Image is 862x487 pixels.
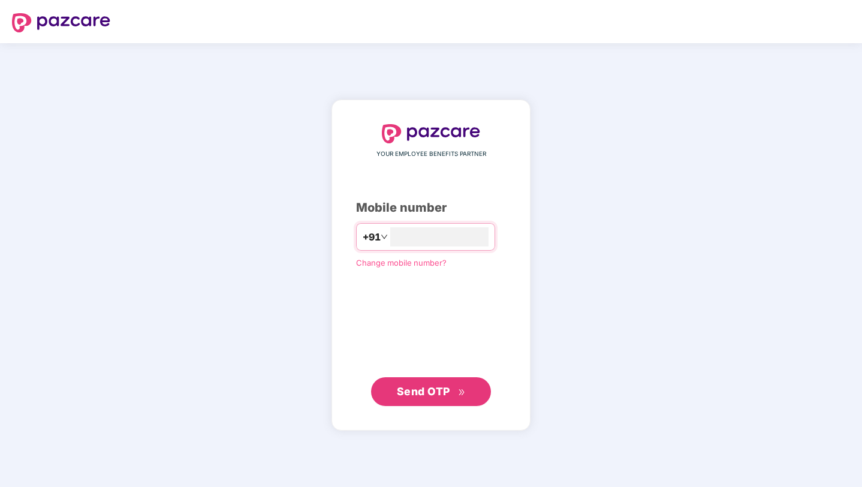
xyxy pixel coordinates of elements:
[371,377,491,406] button: Send OTPdouble-right
[376,149,486,159] span: YOUR EMPLOYEE BENEFITS PARTNER
[397,385,450,398] span: Send OTP
[356,199,506,217] div: Mobile number
[363,230,381,245] span: +91
[381,233,388,241] span: down
[382,124,480,143] img: logo
[356,258,447,267] a: Change mobile number?
[12,13,110,32] img: logo
[458,389,466,396] span: double-right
